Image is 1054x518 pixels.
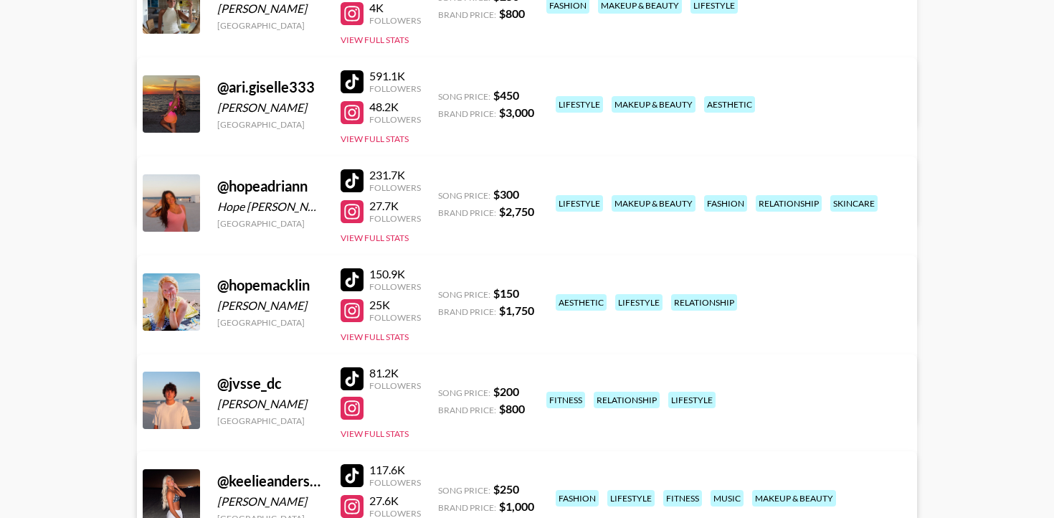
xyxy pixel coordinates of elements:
[438,405,496,415] span: Brand Price:
[369,168,421,182] div: 231.7K
[493,286,519,300] strong: $ 150
[369,267,421,281] div: 150.9K
[756,195,822,212] div: relationship
[217,20,323,31] div: [GEOGRAPHIC_DATA]
[438,190,490,201] span: Song Price:
[556,96,603,113] div: lifestyle
[217,415,323,426] div: [GEOGRAPHIC_DATA]
[607,490,655,507] div: lifestyle
[369,312,421,323] div: Followers
[438,387,490,398] span: Song Price:
[704,195,747,212] div: fashion
[369,69,421,83] div: 591.1K
[556,294,607,311] div: aesthetic
[668,392,716,408] div: lifestyle
[369,366,421,380] div: 81.2K
[711,490,744,507] div: music
[493,482,519,496] strong: $ 250
[369,199,421,213] div: 27.7K
[217,119,323,130] div: [GEOGRAPHIC_DATA]
[493,385,519,398] strong: $ 200
[217,218,323,229] div: [GEOGRAPHIC_DATA]
[341,331,409,342] button: View Full Stats
[217,199,323,214] div: Hope [PERSON_NAME]
[217,100,323,115] div: [PERSON_NAME]
[369,182,421,193] div: Followers
[663,490,702,507] div: fitness
[499,303,534,317] strong: $ 1,750
[704,96,755,113] div: aesthetic
[217,317,323,328] div: [GEOGRAPHIC_DATA]
[752,490,836,507] div: makeup & beauty
[612,96,695,113] div: makeup & beauty
[438,306,496,317] span: Brand Price:
[438,108,496,119] span: Brand Price:
[369,477,421,488] div: Followers
[612,195,695,212] div: makeup & beauty
[594,392,660,408] div: relationship
[341,232,409,243] button: View Full Stats
[438,9,496,20] span: Brand Price:
[369,15,421,26] div: Followers
[830,195,878,212] div: skincare
[556,195,603,212] div: lifestyle
[369,83,421,94] div: Followers
[369,494,421,508] div: 27.6K
[369,114,421,125] div: Followers
[438,91,490,102] span: Song Price:
[438,289,490,300] span: Song Price:
[341,34,409,45] button: View Full Stats
[369,463,421,477] div: 117.6K
[217,397,323,411] div: [PERSON_NAME]
[556,490,599,507] div: fashion
[546,392,585,408] div: fitness
[499,402,525,415] strong: $ 800
[438,485,490,496] span: Song Price:
[369,1,421,15] div: 4K
[493,88,519,102] strong: $ 450
[499,6,525,20] strong: $ 800
[217,276,323,294] div: @ hopemacklin
[499,499,534,513] strong: $ 1,000
[217,177,323,195] div: @ hopeadriann
[499,204,534,218] strong: $ 2,750
[369,380,421,391] div: Followers
[217,375,323,392] div: @ jvsse_dc
[493,187,519,201] strong: $ 300
[438,207,496,218] span: Brand Price:
[217,1,323,16] div: [PERSON_NAME]
[615,294,663,311] div: lifestyle
[438,502,496,513] span: Brand Price:
[369,281,421,292] div: Followers
[217,298,323,313] div: [PERSON_NAME]
[217,472,323,490] div: @ keelieandersonn
[341,428,409,439] button: View Full Stats
[369,298,421,312] div: 25K
[217,78,323,96] div: @ ari.giselle333
[217,494,323,509] div: [PERSON_NAME]
[341,133,409,144] button: View Full Stats
[369,100,421,114] div: 48.2K
[369,213,421,224] div: Followers
[499,105,534,119] strong: $ 3,000
[671,294,737,311] div: relationship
